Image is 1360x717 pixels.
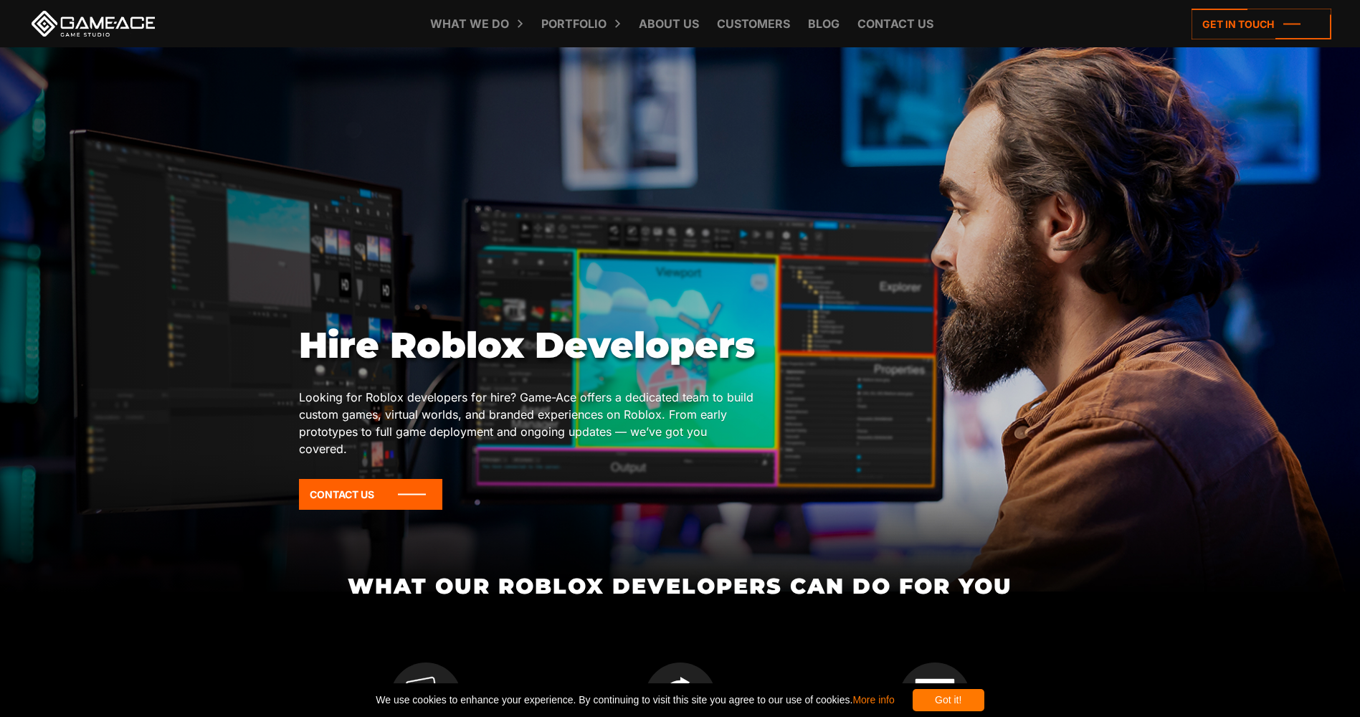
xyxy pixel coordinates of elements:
[1192,9,1331,39] a: Get in touch
[298,574,1062,598] h2: What Our Roblox Developers Can Do for You
[376,689,894,711] span: We use cookies to enhance your experience. By continuing to visit this site you agree to our use ...
[299,389,756,457] p: Looking for Roblox developers for hire? Game-Ace offers a dedicated team to build custom games, v...
[299,479,442,510] a: Contact Us
[913,689,984,711] div: Got it!
[852,694,894,706] a: More info
[299,324,756,367] h1: Hire Roblox Developers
